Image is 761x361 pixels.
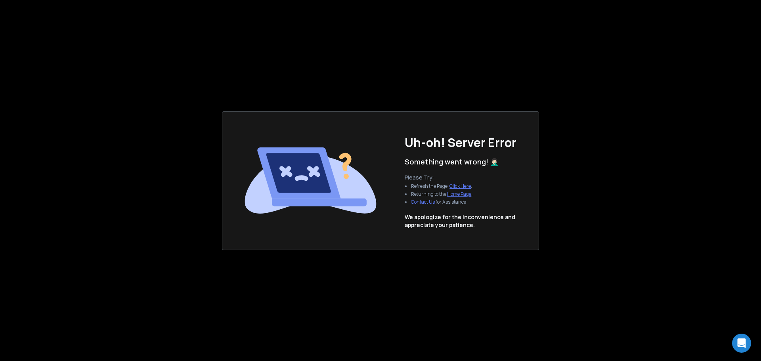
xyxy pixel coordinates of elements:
div: Open Intercom Messenger [732,334,751,353]
a: Click Here [449,183,471,189]
h1: Uh-oh! Server Error [405,136,516,150]
li: Returning to the . [411,191,472,197]
a: Home Page [447,191,471,197]
p: Something went wrong! 🤦🏻‍♂️ [405,156,499,167]
li: for Assistance [411,199,472,205]
button: Contact Us [411,199,435,205]
li: Refresh the Page, . [411,183,472,189]
p: We apologize for the inconvenience and appreciate your patience. [405,213,515,229]
p: Please Try: [405,174,479,181]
